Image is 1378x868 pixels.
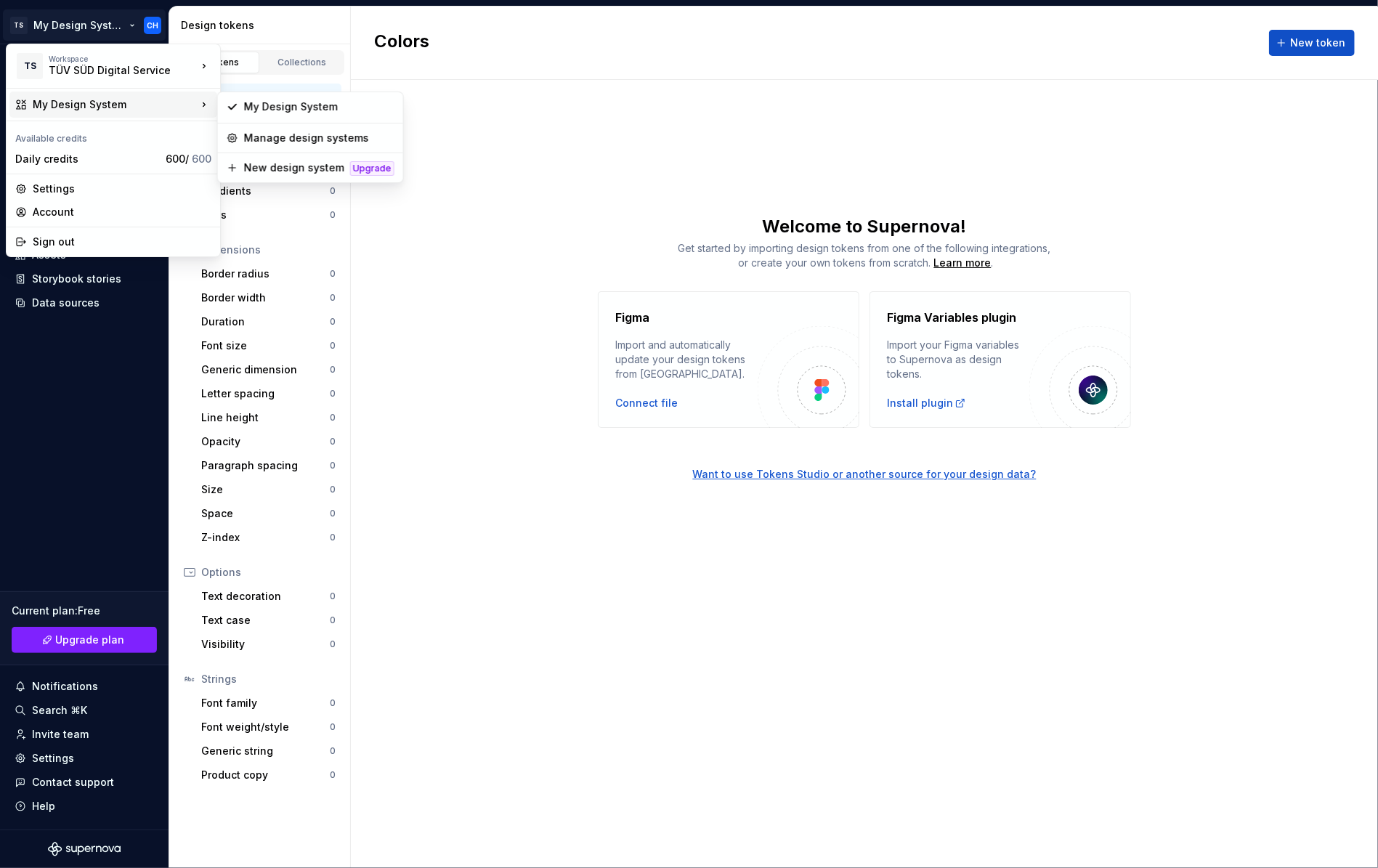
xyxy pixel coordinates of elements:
[244,131,394,145] div: Manage design systems
[17,53,43,79] div: TS
[33,182,211,196] div: Settings
[166,153,211,165] span: 600 /
[244,100,394,114] div: My Design System
[192,153,211,165] span: 600
[350,161,394,176] div: Upgrade
[49,63,172,78] div: TÜV SÜD Digital Service
[33,205,211,219] div: Account
[244,161,344,175] div: New design system
[49,54,197,63] div: Workspace
[33,235,211,249] div: Sign out
[33,97,197,112] div: My Design System
[15,152,160,166] div: Daily credits
[9,124,217,147] div: Available credits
